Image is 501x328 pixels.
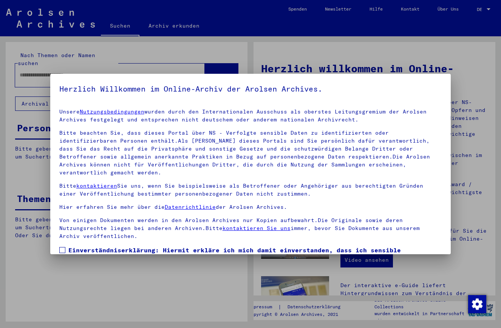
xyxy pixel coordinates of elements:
[68,246,442,282] span: Einverständniserklärung: Hiermit erkläre ich mich damit einverstanden, dass ich sensible personen...
[59,216,442,240] p: Von einigen Dokumenten werden in den Arolsen Archives nur Kopien aufbewahrt.Die Originale sowie d...
[59,129,442,177] p: Bitte beachten Sie, dass dieses Portal über NS - Verfolgte sensible Daten zu identifizierten oder...
[76,182,117,189] a: kontaktieren
[59,203,442,211] p: Hier erfahren Sie mehr über die der Arolsen Archives.
[59,83,442,95] h5: Herzlich Willkommen im Online-Archiv der Arolsen Archives.
[59,108,442,124] p: Unsere wurden durch den Internationalen Ausschuss als oberstes Leitungsgremium der Arolsen Archiv...
[59,182,442,198] p: Bitte Sie uns, wenn Sie beispielsweise als Betroffener oder Angehöriger aus berechtigten Gründen ...
[468,295,486,313] img: Zustimmung ändern
[80,108,144,115] a: Nutzungsbedingungen
[165,204,216,210] a: Datenrichtlinie
[223,225,291,232] a: kontaktieren Sie uns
